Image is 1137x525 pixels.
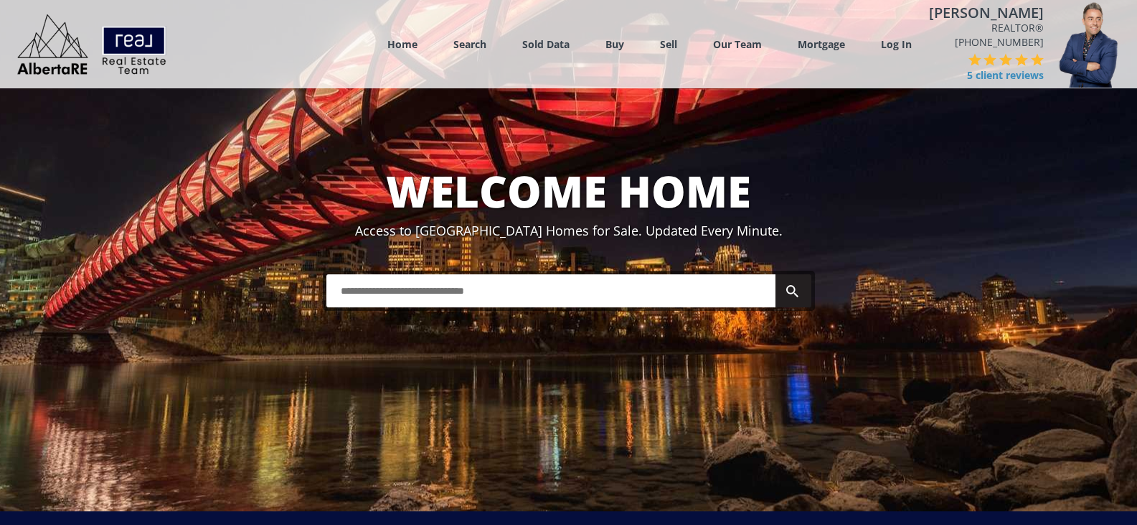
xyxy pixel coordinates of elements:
h1: WELCOME HOME [4,167,1133,215]
a: Sell [660,37,677,51]
span: 5 client reviews [966,68,1044,83]
a: Mortgage [798,37,845,51]
a: Search [453,37,486,51]
a: Log In [881,37,912,52]
img: 2 of 5 stars [983,53,996,66]
h4: [PERSON_NAME] [929,5,1044,21]
img: cvzs5pR66VKnEXtRVyhaHvSnm9nEDDkHhw3djfUp.png [1051,1,1137,88]
span: Access to [GEOGRAPHIC_DATA] Homes for Sale. Updated Every Minute. [355,222,783,239]
img: 4 of 5 stars [1015,53,1028,66]
a: Buy [605,37,624,51]
img: Logo [10,10,174,78]
span: REALTOR® [929,21,1044,35]
a: [PHONE_NUMBER] [955,35,1044,49]
img: 3 of 5 stars [999,53,1012,66]
a: Home [387,37,417,51]
img: 5 of 5 stars [1031,53,1044,66]
a: Sold Data [522,37,570,51]
a: Our Team [713,37,762,51]
img: 1 of 5 stars [968,53,981,66]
